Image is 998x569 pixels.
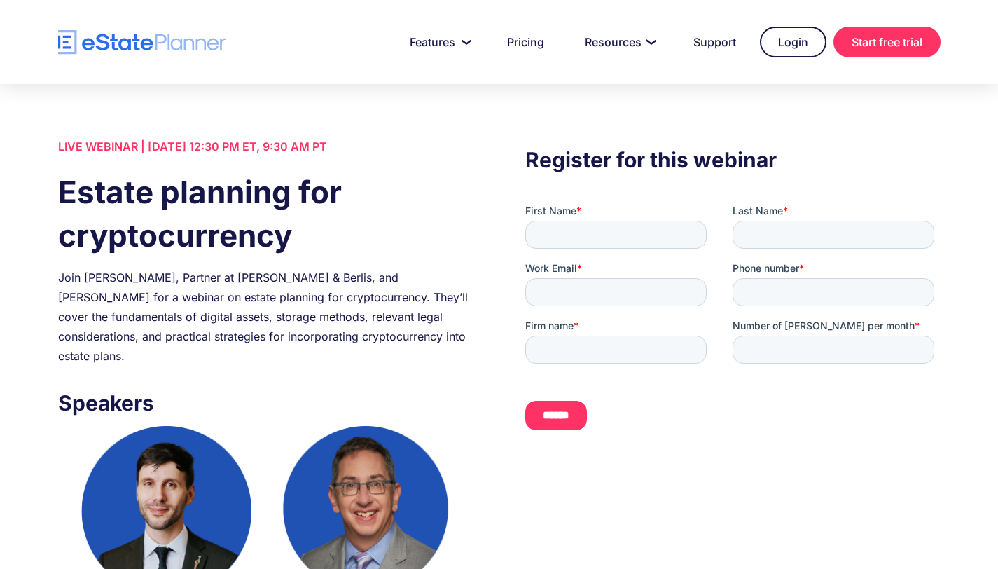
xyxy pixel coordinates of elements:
[677,28,753,56] a: Support
[490,28,561,56] a: Pricing
[833,27,941,57] a: Start free trial
[525,204,940,442] iframe: Form 0
[568,28,670,56] a: Resources
[58,30,226,55] a: home
[58,137,473,156] div: LIVE WEBINAR | [DATE] 12:30 PM ET, 9:30 AM PT
[58,170,473,257] h1: Estate planning for cryptocurrency
[58,268,473,366] div: Join [PERSON_NAME], Partner at [PERSON_NAME] & Berlis, and [PERSON_NAME] for a webinar on estate ...
[393,28,483,56] a: Features
[525,144,940,176] h3: Register for this webinar
[760,27,826,57] a: Login
[58,387,473,419] h3: Speakers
